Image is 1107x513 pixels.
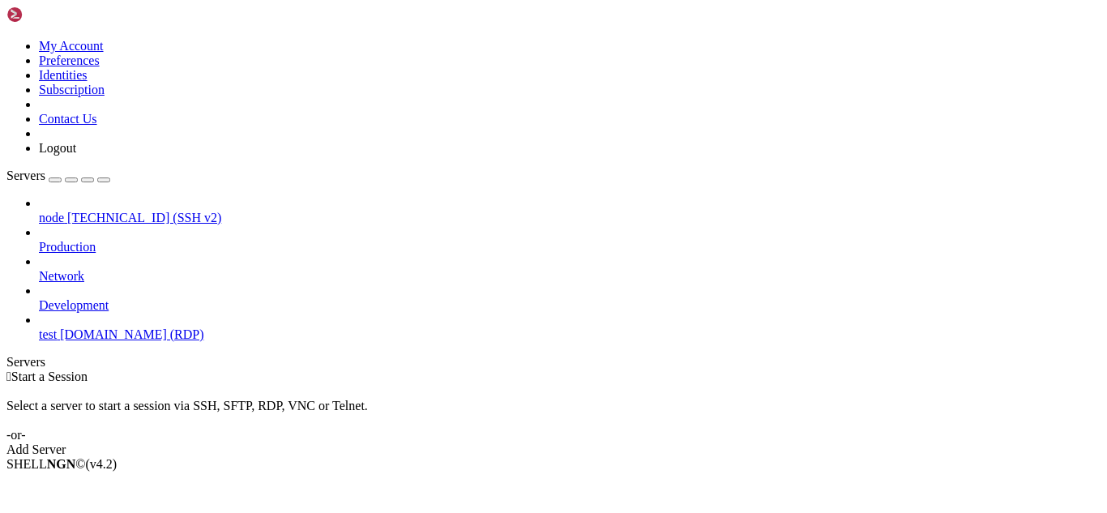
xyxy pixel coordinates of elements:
[6,442,1101,457] div: Add Server
[39,68,88,82] a: Identities
[39,112,97,126] a: Contact Us
[6,355,1101,370] div: Servers
[39,327,1101,342] a: test [DOMAIN_NAME] (RDP)
[39,141,76,155] a: Logout
[39,269,1101,284] a: Network
[6,169,45,182] span: Servers
[39,298,109,312] span: Development
[6,6,100,23] img: Shellngn
[39,240,1101,254] a: Production
[11,370,88,383] span: Start a Session
[39,313,1101,342] li: test [DOMAIN_NAME] (RDP)
[39,225,1101,254] li: Production
[39,254,1101,284] li: Network
[39,196,1101,225] li: node [TECHNICAL_ID] (SSH v2)
[47,457,76,471] b: NGN
[39,211,1101,225] a: node [TECHNICAL_ID] (SSH v2)
[6,169,110,182] a: Servers
[6,384,1101,442] div: Select a server to start a session via SSH, SFTP, RDP, VNC or Telnet. -or-
[39,284,1101,313] li: Development
[39,83,105,96] a: Subscription
[6,457,117,471] span: SHELL ©
[86,457,118,471] span: 4.2.0
[39,298,1101,313] a: Development
[39,327,57,341] span: test
[39,269,84,283] span: Network
[67,211,221,224] span: [TECHNICAL_ID] (SSH v2)
[39,211,64,224] span: node
[60,327,203,341] span: [DOMAIN_NAME] (RDP)
[6,370,11,383] span: 
[39,240,96,254] span: Production
[39,53,100,67] a: Preferences
[39,39,104,53] a: My Account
